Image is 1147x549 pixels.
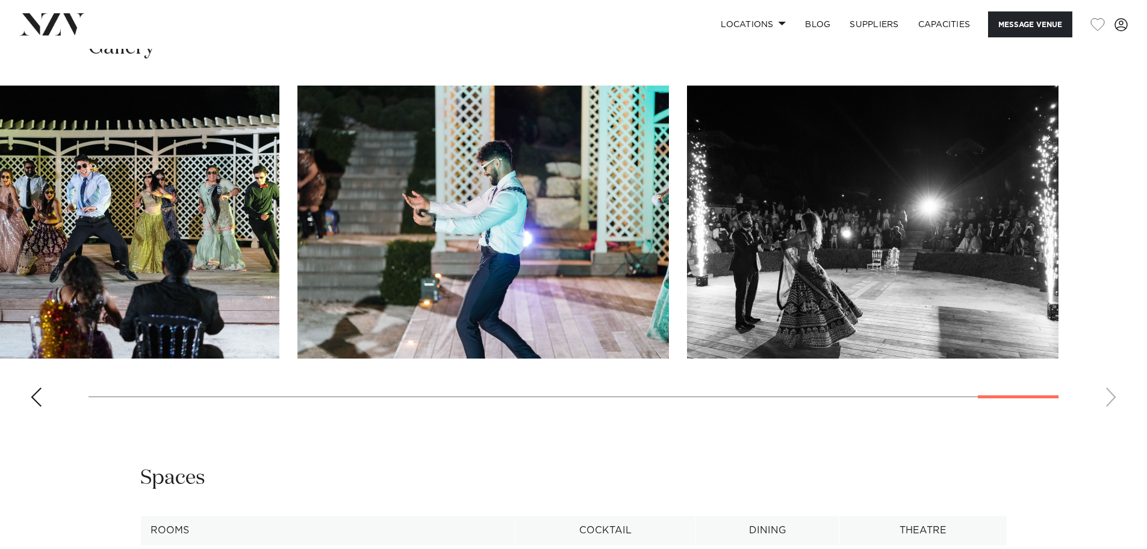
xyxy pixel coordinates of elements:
[140,516,515,545] th: Rooms
[140,465,205,492] h2: Spaces
[19,13,85,35] img: nzv-logo.png
[988,11,1072,37] button: Message Venue
[696,516,839,545] th: Dining
[839,516,1007,545] th: Theatre
[687,86,1058,359] swiper-slide: 30 / 30
[840,11,908,37] a: SUPPLIERS
[909,11,980,37] a: Capacities
[795,11,840,37] a: BLOG
[297,86,669,359] swiper-slide: 29 / 30
[515,516,696,545] th: Cocktail
[711,11,795,37] a: Locations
